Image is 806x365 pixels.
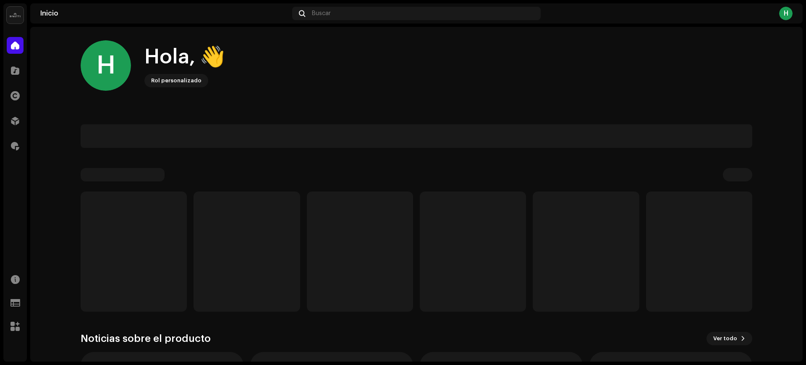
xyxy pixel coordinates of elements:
div: H [779,7,793,20]
button: Ver todo [707,332,752,345]
div: H [81,40,131,91]
span: Buscar [312,10,331,17]
img: 02a7c2d3-3c89-4098-b12f-2ff2945c95ee [7,7,24,24]
div: Rol personalizado [151,76,201,86]
h3: Noticias sobre el producto [81,332,211,345]
div: Hola, 👋 [144,44,225,71]
div: Inicio [40,10,289,17]
span: Ver todo [713,330,737,347]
